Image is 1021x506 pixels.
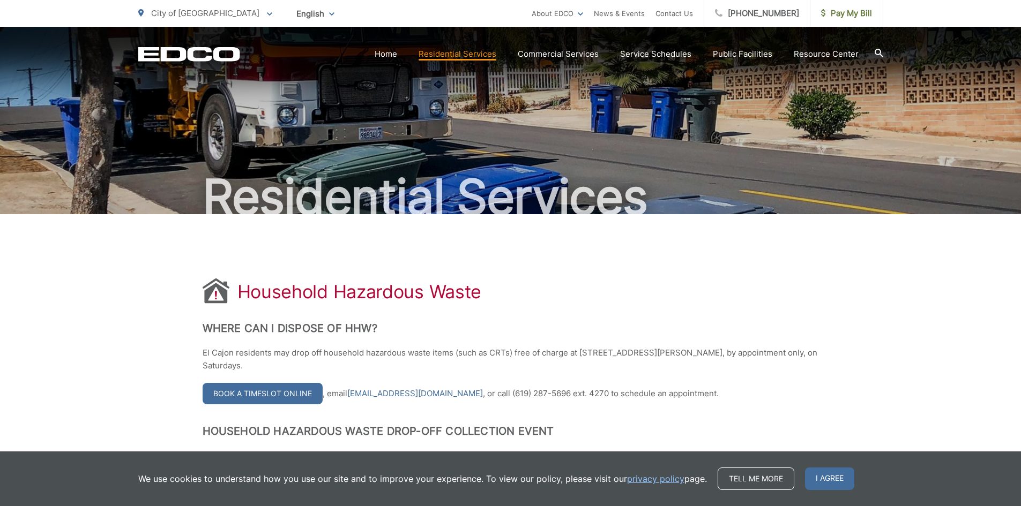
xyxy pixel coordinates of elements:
[620,48,691,61] a: Service Schedules
[794,48,859,61] a: Resource Center
[138,170,883,224] h2: Residential Services
[718,467,794,490] a: Tell me more
[203,425,819,437] h2: Household Hazardous Waste Drop-Off Collection Event
[237,281,482,303] h1: Household Hazardous Waste
[419,48,496,61] a: Residential Services
[203,346,819,372] p: El Cajon residents may drop off household hazardous waste items (such as CRTs) free of charge at ...
[138,472,707,485] p: We use cookies to understand how you use our site and to improve your experience. To view our pol...
[203,322,819,335] h2: Where Can I Dispose of HHW?
[203,383,323,404] a: Book a Timeslot Online
[288,4,342,23] span: English
[713,48,772,61] a: Public Facilities
[821,7,872,20] span: Pay My Bill
[203,449,819,462] p: Once a year, [PERSON_NAME] will hold a FREE HHW drop-off collection event. Detailed information w...
[532,7,583,20] a: About EDCO
[151,8,259,18] span: City of [GEOGRAPHIC_DATA]
[627,472,684,485] a: privacy policy
[594,7,645,20] a: News & Events
[518,48,599,61] a: Commercial Services
[655,7,693,20] a: Contact Us
[805,467,854,490] span: I agree
[203,383,819,404] p: , email , or call (619) 287-5696 ext. 4270 to schedule an appointment.
[375,48,397,61] a: Home
[347,387,483,400] a: [EMAIL_ADDRESS][DOMAIN_NAME]
[138,47,240,62] a: EDCD logo. Return to the homepage.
